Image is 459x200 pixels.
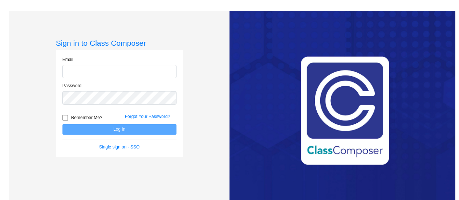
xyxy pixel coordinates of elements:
[62,124,176,135] button: Log In
[125,114,170,119] a: Forgot Your Password?
[99,144,139,150] a: Single sign on - SSO
[62,56,73,63] label: Email
[56,38,183,48] h3: Sign in to Class Composer
[62,82,82,89] label: Password
[71,113,102,122] span: Remember Me?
